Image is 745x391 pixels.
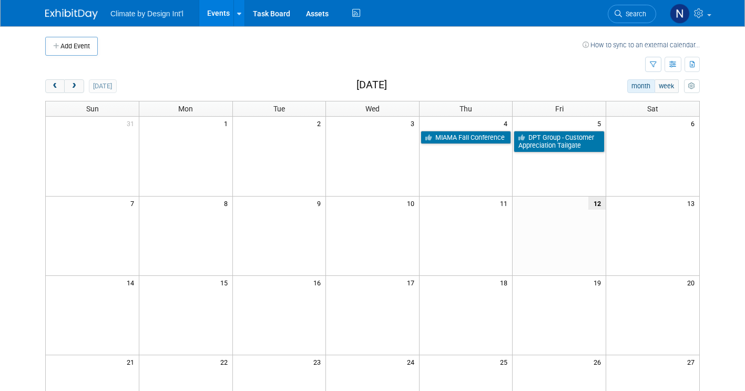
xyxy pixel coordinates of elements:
[688,83,695,90] i: Personalize Calendar
[596,117,606,130] span: 5
[406,276,419,289] span: 17
[514,131,605,152] a: DPT Group - Customer Appreciation Tailgate
[64,79,84,93] button: next
[460,105,472,113] span: Thu
[593,355,606,368] span: 26
[670,4,690,24] img: Neil Tamppari
[126,276,139,289] span: 14
[690,117,699,130] span: 6
[499,276,512,289] span: 18
[627,79,655,93] button: month
[223,117,232,130] span: 1
[593,276,606,289] span: 19
[686,197,699,210] span: 13
[655,79,679,93] button: week
[178,105,193,113] span: Mon
[110,9,183,18] span: Climate by Design Int'l
[684,79,700,93] button: myCustomButton
[86,105,99,113] span: Sun
[45,9,98,19] img: ExhibitDay
[45,79,65,93] button: prev
[316,197,325,210] span: 9
[588,197,606,210] span: 12
[622,10,646,18] span: Search
[406,197,419,210] span: 10
[503,117,512,130] span: 4
[219,355,232,368] span: 22
[583,41,700,49] a: How to sync to an external calendar...
[356,79,387,91] h2: [DATE]
[129,197,139,210] span: 7
[45,37,98,56] button: Add Event
[410,117,419,130] span: 3
[223,197,232,210] span: 8
[555,105,564,113] span: Fri
[647,105,658,113] span: Sat
[686,355,699,368] span: 27
[499,355,512,368] span: 25
[89,79,117,93] button: [DATE]
[316,117,325,130] span: 2
[608,5,656,23] a: Search
[219,276,232,289] span: 15
[365,105,380,113] span: Wed
[312,276,325,289] span: 16
[273,105,285,113] span: Tue
[421,131,512,145] a: MIAMA Fall Conference
[126,355,139,368] span: 21
[499,197,512,210] span: 11
[312,355,325,368] span: 23
[686,276,699,289] span: 20
[126,117,139,130] span: 31
[406,355,419,368] span: 24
